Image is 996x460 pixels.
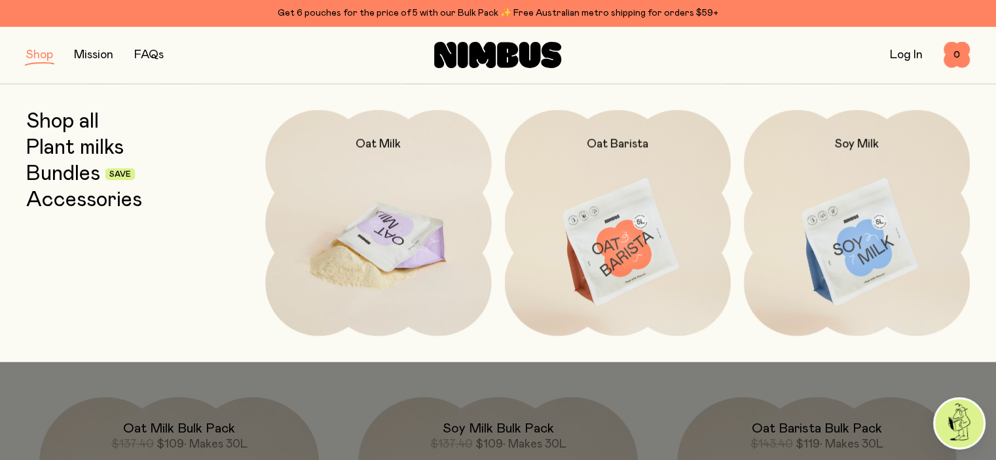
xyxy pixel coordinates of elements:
[505,110,731,336] a: Oat Barista
[587,136,648,152] h2: Oat Barista
[109,171,131,179] span: Save
[74,49,113,61] a: Mission
[890,49,923,61] a: Log In
[944,42,970,68] button: 0
[835,136,879,152] h2: Soy Milk
[26,162,100,186] a: Bundles
[356,136,401,152] h2: Oat Milk
[26,188,142,212] a: Accessories
[26,5,970,21] div: Get 6 pouches for the price of 5 with our Bulk Pack ✨ Free Australian metro shipping for orders $59+
[26,136,124,160] a: Plant milks
[134,49,164,61] a: FAQs
[265,110,491,336] a: Oat Milk
[935,399,984,448] img: agent
[744,110,970,336] a: Soy Milk
[26,110,99,133] a: Shop all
